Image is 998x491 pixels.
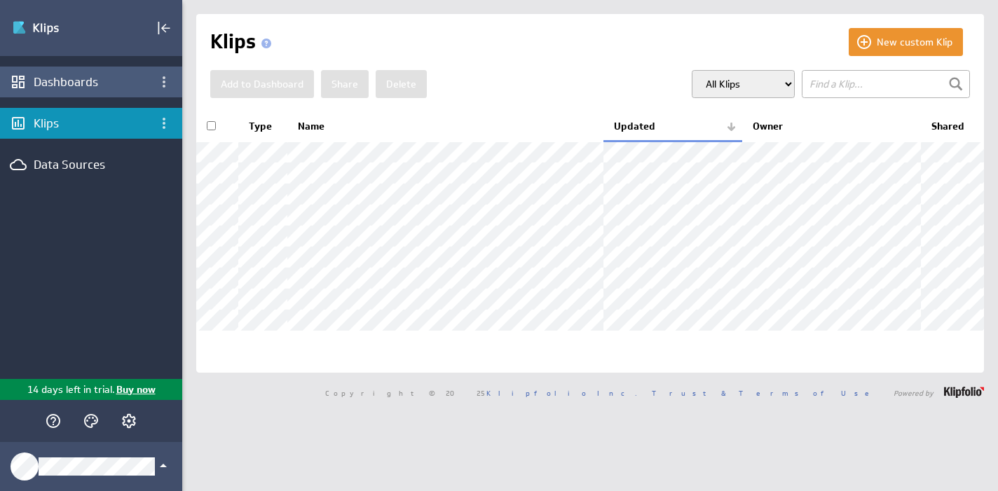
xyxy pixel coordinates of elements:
[921,112,984,141] th: Shared
[115,382,156,397] p: Buy now
[79,409,103,433] div: Themes
[944,387,984,398] img: logo-footer.png
[652,388,879,398] a: Trust & Terms of Use
[894,389,934,396] span: Powered by
[34,157,149,172] div: Data Sources
[849,28,963,56] button: New custom Klip
[121,413,137,429] svg: Account and settings
[210,70,314,98] button: Add to Dashboard
[287,112,603,141] th: Name
[34,74,149,90] div: Dashboards
[152,70,176,94] div: Dashboard menu
[238,112,287,141] th: Type
[325,389,637,396] span: Copyright © 2025
[321,70,369,98] button: Share
[742,112,921,141] th: Owner
[152,111,176,135] div: Klips menu
[117,409,141,433] div: Account and settings
[41,409,65,433] div: Help
[12,17,110,39] img: Klipfolio klips logo
[802,70,970,98] input: Find a Klip...
[603,112,743,141] th: Updated
[83,413,100,429] svg: Themes
[12,17,110,39] div: Go to Dashboards
[152,16,176,40] div: Collapse
[486,388,637,398] a: Klipfolio Inc.
[376,70,427,98] button: Delete
[210,28,277,56] h1: Klips
[34,116,149,131] div: Klips
[27,382,115,397] p: 14 days left in trial.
